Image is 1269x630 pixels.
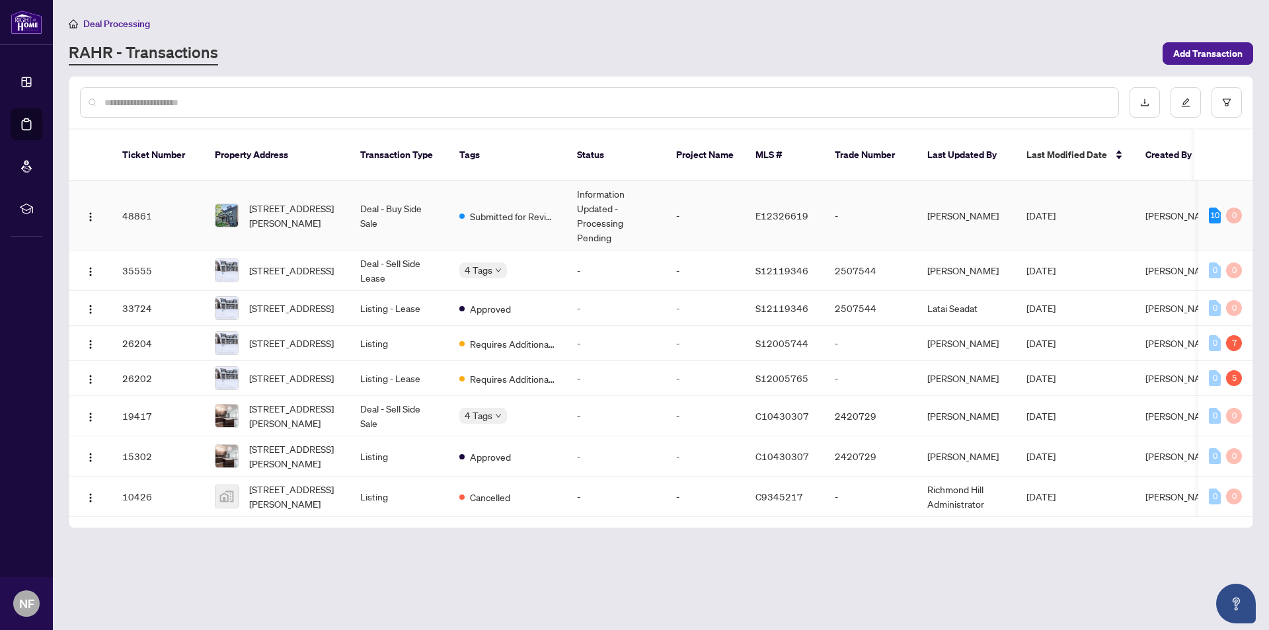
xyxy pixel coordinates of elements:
td: [PERSON_NAME] [917,181,1016,251]
th: MLS # [745,130,824,181]
span: [PERSON_NAME] [1145,264,1217,276]
button: filter [1211,87,1242,118]
td: [PERSON_NAME] [917,436,1016,477]
span: [DATE] [1026,450,1056,462]
td: Listing - Lease [350,361,449,396]
td: - [666,181,745,251]
img: thumbnail-img [215,405,238,427]
th: Transaction Type [350,130,449,181]
span: download [1140,98,1149,107]
td: Listing [350,326,449,361]
img: Logo [85,212,96,222]
td: - [824,181,917,251]
span: down [495,413,502,419]
span: Requires Additional Docs [470,336,556,351]
td: 2420729 [824,396,917,436]
div: 0 [1209,300,1221,316]
button: Logo [80,405,101,426]
a: RAHR - Transactions [69,42,218,65]
td: 33724 [112,291,204,326]
div: 0 [1226,489,1242,504]
td: Deal - Sell Side Lease [350,251,449,291]
div: 10 [1209,208,1221,223]
th: Trade Number [824,130,917,181]
button: Logo [80,205,101,226]
span: [DATE] [1026,264,1056,276]
span: C10430307 [755,410,809,422]
img: Logo [85,304,96,315]
span: S12005765 [755,372,808,384]
td: 26202 [112,361,204,396]
span: [STREET_ADDRESS][PERSON_NAME] [249,442,339,471]
span: NF [19,594,34,613]
span: [STREET_ADDRESS] [249,263,334,278]
td: - [566,436,666,477]
td: 26204 [112,326,204,361]
td: Deal - Buy Side Sale [350,181,449,251]
span: C10430307 [755,450,809,462]
td: - [824,361,917,396]
span: [STREET_ADDRESS] [249,301,334,315]
img: thumbnail-img [215,332,238,354]
th: Last Modified Date [1016,130,1135,181]
span: [PERSON_NAME] [1145,491,1217,502]
span: filter [1222,98,1231,107]
img: thumbnail-img [215,204,238,227]
td: - [824,477,917,517]
td: Listing - Lease [350,291,449,326]
td: - [666,477,745,517]
td: 19417 [112,396,204,436]
span: Approved [470,301,511,316]
td: [PERSON_NAME] [917,326,1016,361]
span: [DATE] [1026,337,1056,349]
td: - [666,436,745,477]
th: Project Name [666,130,745,181]
span: edit [1181,98,1190,107]
td: - [566,396,666,436]
span: [PERSON_NAME] [1145,337,1217,349]
span: [DATE] [1026,491,1056,502]
td: Richmond Hill Administrator [917,477,1016,517]
td: 15302 [112,436,204,477]
td: Deal - Sell Side Sale [350,396,449,436]
div: 5 [1226,370,1242,386]
span: Requires Additional Docs [470,372,556,386]
td: [PERSON_NAME] [917,396,1016,436]
img: Logo [85,492,96,503]
span: [PERSON_NAME] [1145,302,1217,314]
img: thumbnail-img [215,445,238,467]
td: 2507544 [824,251,917,291]
img: thumbnail-img [215,367,238,389]
span: Cancelled [470,490,510,504]
td: - [666,361,745,396]
button: download [1130,87,1160,118]
span: home [69,19,78,28]
td: - [566,291,666,326]
td: - [666,251,745,291]
div: 0 [1226,262,1242,278]
td: 2420729 [824,436,917,477]
img: Logo [85,339,96,350]
td: - [666,396,745,436]
img: thumbnail-img [215,297,238,319]
th: Tags [449,130,566,181]
span: [STREET_ADDRESS][PERSON_NAME] [249,201,339,230]
td: - [666,291,745,326]
span: [PERSON_NAME] [1145,450,1217,462]
td: 35555 [112,251,204,291]
span: E12326619 [755,210,808,221]
span: [PERSON_NAME] [1145,372,1217,384]
span: [PERSON_NAME] [1145,410,1217,422]
button: Logo [80,297,101,319]
span: C9345217 [755,491,803,502]
img: thumbnail-img [215,259,238,282]
button: Add Transaction [1163,42,1253,65]
td: [PERSON_NAME] [917,361,1016,396]
div: 0 [1226,448,1242,464]
span: [DATE] [1026,410,1056,422]
span: [DATE] [1026,210,1056,221]
div: 0 [1226,408,1242,424]
td: 10426 [112,477,204,517]
button: Logo [80,446,101,467]
img: logo [11,10,42,34]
